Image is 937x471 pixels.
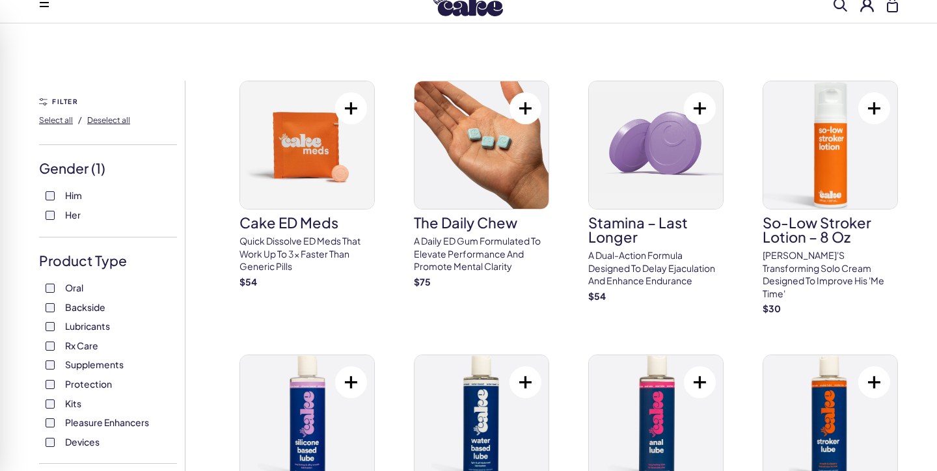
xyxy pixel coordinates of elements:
h3: So-Low Stroker Lotion – 8 oz [763,215,898,244]
p: A Daily ED Gum Formulated To Elevate Performance And Promote Mental Clarity [414,235,549,273]
h3: Stamina – Last Longer [588,215,724,244]
img: Cake ED Meds [240,81,374,209]
span: Select all [39,115,73,125]
a: Stamina – Last LongerStamina – Last LongerA dual-action formula designed to delay ejaculation and... [588,81,724,303]
strong: $ 75 [414,276,431,288]
input: Backside [46,303,55,312]
p: A dual-action formula designed to delay ejaculation and enhance endurance [588,249,724,288]
img: Stamina – Last Longer [589,81,723,209]
p: [PERSON_NAME]'s transforming solo cream designed to improve his 'me time' [763,249,898,300]
span: Backside [65,299,105,316]
input: Devices [46,438,55,447]
p: Quick dissolve ED Meds that work up to 3x faster than generic pills [239,235,375,273]
button: Select all [39,109,73,130]
img: So-Low Stroker Lotion – 8 oz [763,81,897,209]
a: So-Low Stroker Lotion – 8 ozSo-Low Stroker Lotion – 8 oz[PERSON_NAME]'s transforming solo cream d... [763,81,898,316]
input: Supplements [46,360,55,370]
input: Oral [46,284,55,293]
span: Pleasure Enhancers [65,414,149,431]
h3: Cake ED Meds [239,215,375,230]
strong: $ 54 [588,290,606,302]
a: The Daily ChewThe Daily ChewA Daily ED Gum Formulated To Elevate Performance And Promote Mental C... [414,81,549,288]
h3: The Daily Chew [414,215,549,230]
strong: $ 54 [239,276,257,288]
span: Oral [65,279,83,296]
span: Him [65,187,82,204]
span: Lubricants [65,317,110,334]
a: Cake ED MedsCake ED MedsQuick dissolve ED Meds that work up to 3x faster than generic pills$54 [239,81,375,288]
input: Kits [46,399,55,409]
input: Her [46,211,55,220]
input: Rx Care [46,342,55,351]
span: Kits [65,395,81,412]
span: Supplements [65,356,124,373]
button: Deselect all [87,109,130,130]
input: Protection [46,380,55,389]
strong: $ 30 [763,303,781,314]
input: Him [46,191,55,200]
span: / [78,114,82,126]
img: The Daily Chew [414,81,549,209]
span: Devices [65,433,100,450]
span: Her [65,206,81,223]
span: Rx Care [65,337,98,354]
span: Deselect all [87,115,130,125]
input: Lubricants [46,322,55,331]
span: Protection [65,375,112,392]
input: Pleasure Enhancers [46,418,55,427]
